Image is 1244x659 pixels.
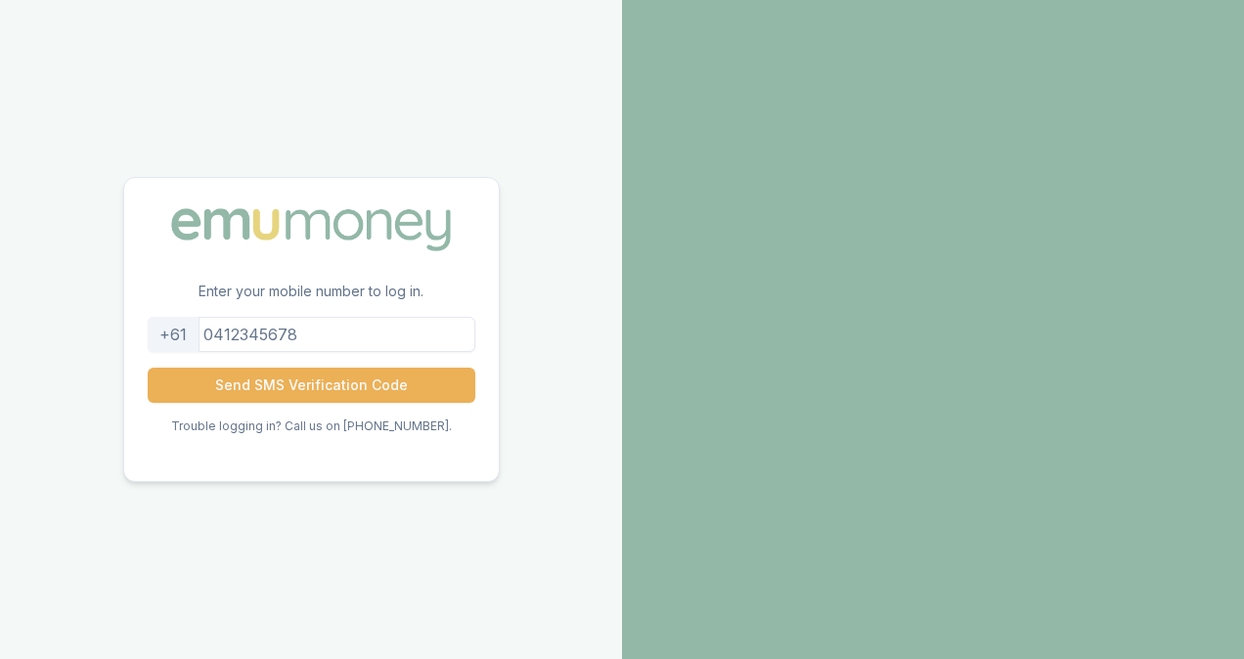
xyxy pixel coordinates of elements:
button: Send SMS Verification Code [148,368,475,403]
input: 0412345678 [148,317,475,352]
p: Enter your mobile number to log in. [124,282,499,317]
img: Emu Money [164,201,458,258]
div: +61 [148,317,200,352]
p: Trouble logging in? Call us on [PHONE_NUMBER]. [171,418,452,434]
